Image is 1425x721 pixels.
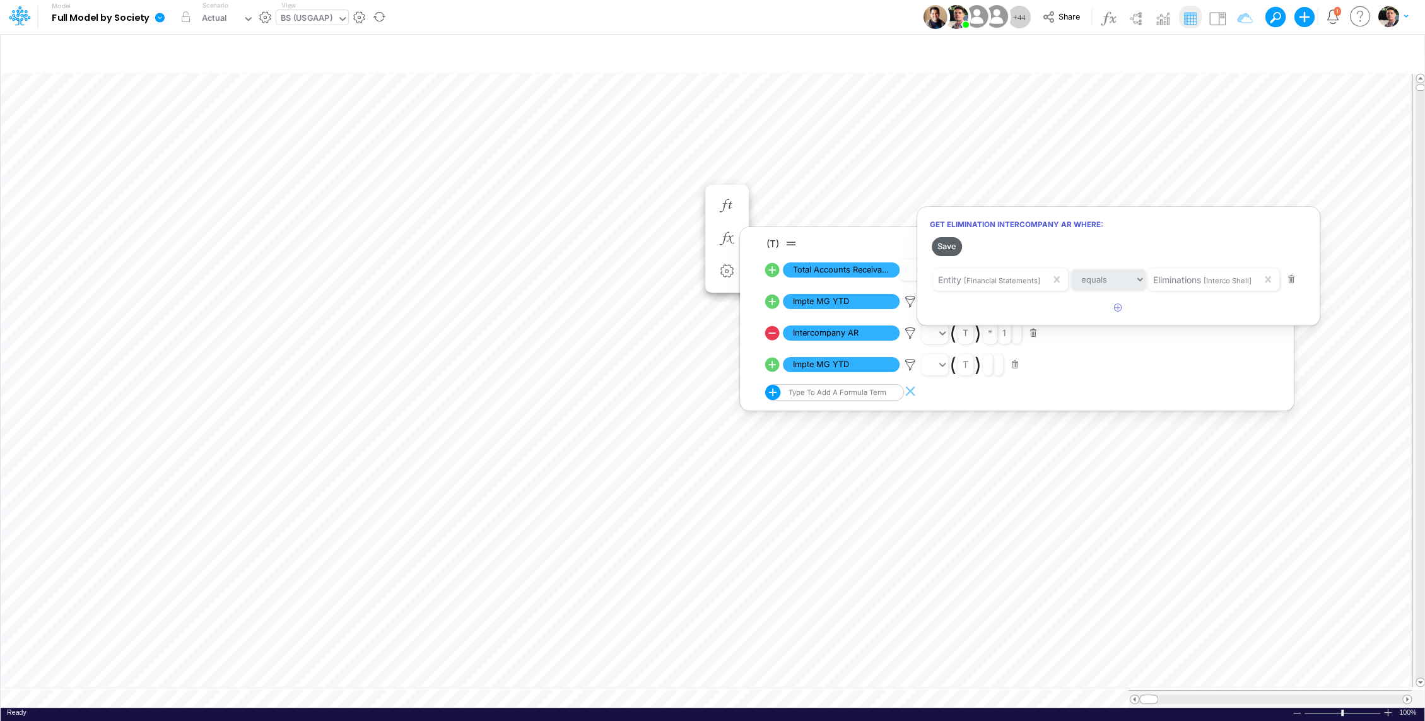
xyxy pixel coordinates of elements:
button: Save [932,237,962,255]
img: User Image Icon [923,5,947,29]
span: Eliminations [1153,274,1201,285]
span: [Interco Shell] [1204,276,1252,285]
img: User Image Icon [982,3,1011,31]
span: [Financial Statements] [964,276,1040,285]
div: Entity [938,273,1040,286]
label: Scenario [202,1,228,10]
label: View [281,1,296,10]
img: User Image Icon [944,5,968,29]
label: Model [52,3,71,10]
div: Eliminations [1153,273,1252,286]
span: Entity [938,274,961,285]
img: User Image Icon [963,3,991,31]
